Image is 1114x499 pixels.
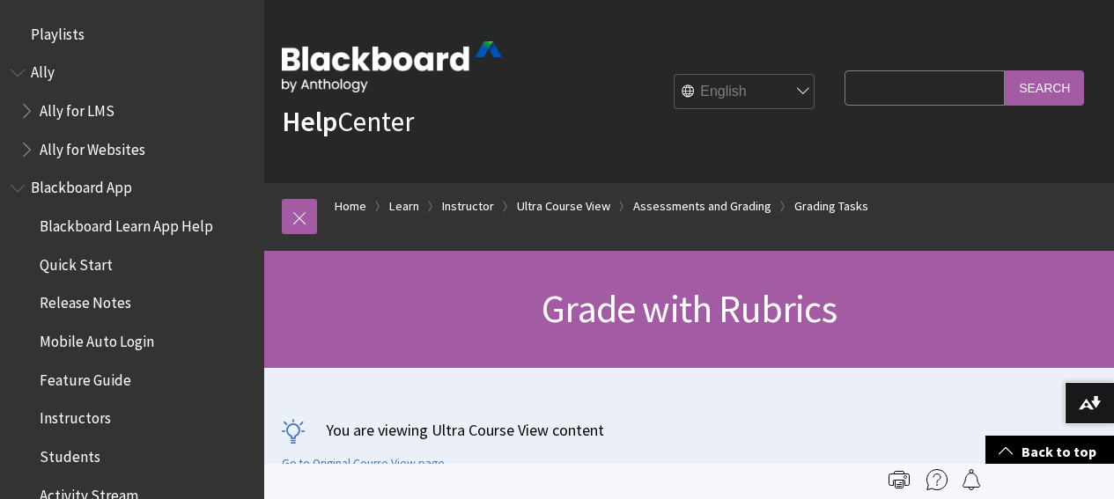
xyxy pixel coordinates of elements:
img: More help [926,469,948,490]
img: Print [889,469,910,490]
img: Follow this page [961,469,982,490]
span: Quick Start [40,250,113,274]
span: Instructors [40,404,111,428]
span: Ally for LMS [40,96,114,120]
a: Go to Original Course View page. [282,456,447,472]
input: Search [1005,70,1084,105]
a: Back to top [985,436,1114,468]
span: Playlists [31,19,85,43]
span: Grade with Rubrics [542,284,837,333]
strong: Help [282,104,337,139]
span: Mobile Auto Login [40,327,154,350]
a: Learn [389,195,419,217]
span: Students [40,442,100,466]
span: Blackboard App [31,173,132,197]
nav: Book outline for Anthology Ally Help [11,58,254,165]
span: Ally for Websites [40,135,145,158]
span: Release Notes [40,289,131,312]
img: Blackboard by Anthology [282,41,502,92]
a: Assessments and Grading [633,195,771,217]
p: You are viewing Ultra Course View content [282,419,1096,441]
a: Instructor [442,195,494,217]
nav: Book outline for Playlists [11,19,254,49]
a: Home [335,195,366,217]
span: Blackboard Learn App Help [40,211,213,235]
span: Ally [31,58,55,82]
a: Ultra Course View [517,195,610,217]
a: Grading Tasks [794,195,868,217]
a: HelpCenter [282,104,414,139]
span: Feature Guide [40,365,131,389]
select: Site Language Selector [675,75,815,110]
